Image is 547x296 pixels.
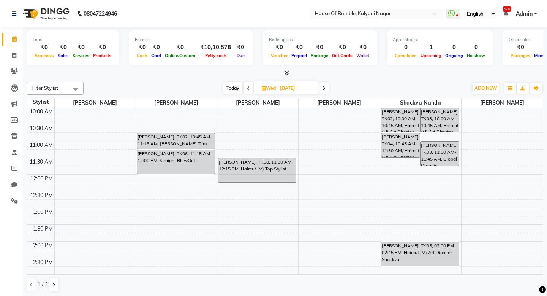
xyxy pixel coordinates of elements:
[223,82,242,94] span: Today
[218,158,296,182] div: [PERSON_NAME], TK08, 11:30 AM-12:15 PM, Haircut (M) Top Stylist
[33,53,56,58] span: Expenses
[381,108,420,132] div: [PERSON_NAME], TK02, 10:00 AM-10:45 AM, Haircut (M) Art Director Shackya
[27,98,54,106] div: Stylist
[28,175,54,183] div: 12:00 PM
[32,258,54,266] div: 2:30 PM
[421,108,459,132] div: [PERSON_NAME], TK03, 10:00 AM-10:45 AM, Haircut (M) Art Director Shackya
[330,43,354,52] div: ₹0
[260,85,278,91] span: Wed
[136,98,217,108] span: [PERSON_NAME]
[503,6,511,12] span: 140
[217,98,298,108] span: [PERSON_NAME]
[28,124,54,132] div: 10:30 AM
[269,43,289,52] div: ₹0
[234,43,247,52] div: ₹0
[163,53,197,58] span: Online/Custom
[462,98,543,108] span: [PERSON_NAME]
[309,43,330,52] div: ₹0
[419,43,443,52] div: 1
[32,225,54,233] div: 1:30 PM
[56,53,71,58] span: Sales
[516,10,533,18] span: Admin
[509,43,532,52] div: ₹0
[393,37,487,43] div: Appointment
[509,53,532,58] span: Packages
[421,142,459,166] div: [PERSON_NAME], TK03, 11:00 AM-11:45 AM, Global Organic
[381,242,459,266] div: [PERSON_NAME], TK05, 02:00 PM-02:45 PM, Haircut (M) Art Director Shackya
[330,53,354,58] span: Gift Cards
[33,37,113,43] div: Total
[269,53,289,58] span: Voucher
[28,141,54,149] div: 11:00 AM
[135,53,149,58] span: Cash
[380,98,461,108] span: Shackya Nanda
[135,37,247,43] div: Finance
[443,53,465,58] span: Ongoing
[443,43,465,52] div: 0
[289,53,309,58] span: Prepaid
[32,85,58,91] span: Filter Stylist
[91,53,113,58] span: Products
[56,43,71,52] div: ₹0
[504,10,508,17] a: 140
[163,43,197,52] div: ₹0
[381,133,420,157] div: [PERSON_NAME], TK04, 10:45 AM-11:30 AM, Haircut (M) Art Director Shackya
[135,43,149,52] div: ₹0
[84,3,117,24] b: 08047224946
[354,43,371,52] div: ₹0
[289,43,309,52] div: ₹0
[278,83,316,94] input: 2025-09-03
[197,43,234,52] div: ₹10,10,578
[149,53,163,58] span: Card
[149,43,163,52] div: ₹0
[393,43,419,52] div: 0
[55,98,136,108] span: [PERSON_NAME]
[419,53,443,58] span: Upcoming
[474,85,497,91] span: ADD NEW
[393,53,419,58] span: Completed
[473,83,499,94] button: ADD NEW
[309,53,330,58] span: Package
[137,133,215,149] div: [PERSON_NAME], TK02, 10:45 AM-11:15 AM, [PERSON_NAME] Trim (₹600)
[37,281,48,289] span: 1 / 2
[32,242,54,250] div: 2:00 PM
[137,150,215,174] div: [PERSON_NAME], TK06, 11:15 AM-12:00 PM, Straight BlowOut
[91,43,113,52] div: ₹0
[28,158,54,166] div: 11:30 AM
[28,108,54,116] div: 10:00 AM
[465,53,487,58] span: No show
[28,191,54,199] div: 12:30 PM
[71,53,91,58] span: Services
[19,3,71,24] img: logo
[299,98,379,108] span: [PERSON_NAME]
[32,208,54,216] div: 1:00 PM
[203,53,228,58] span: Petty cash
[354,53,371,58] span: Wallet
[33,43,56,52] div: ₹0
[269,37,371,43] div: Redemption
[71,43,91,52] div: ₹0
[465,43,487,52] div: 0
[235,53,247,58] span: Due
